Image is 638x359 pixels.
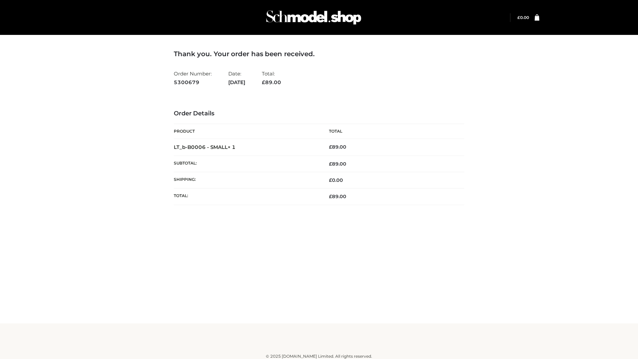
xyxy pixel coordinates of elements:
span: 89.00 [329,193,346,199]
h3: Order Details [174,110,464,117]
strong: LT_b-B0006 - SMALL [174,144,236,150]
span: £ [329,177,332,183]
strong: × 1 [228,144,236,150]
bdi: 89.00 [329,144,346,150]
th: Subtotal: [174,156,319,172]
bdi: 0.00 [329,177,343,183]
span: £ [329,193,332,199]
th: Total: [174,188,319,205]
bdi: 0.00 [517,15,529,20]
span: £ [329,144,332,150]
li: Order Number: [174,68,212,88]
span: £ [329,161,332,167]
span: £ [517,15,520,20]
strong: 5300679 [174,78,212,87]
span: 89.00 [262,79,281,85]
th: Total [319,124,464,139]
li: Total: [262,68,281,88]
a: £0.00 [517,15,529,20]
span: £ [262,79,265,85]
strong: [DATE] [228,78,245,87]
h3: Thank you. Your order has been received. [174,50,464,58]
li: Date: [228,68,245,88]
span: 89.00 [329,161,346,167]
img: Schmodel Admin 964 [264,4,364,31]
th: Shipping: [174,172,319,188]
th: Product [174,124,319,139]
